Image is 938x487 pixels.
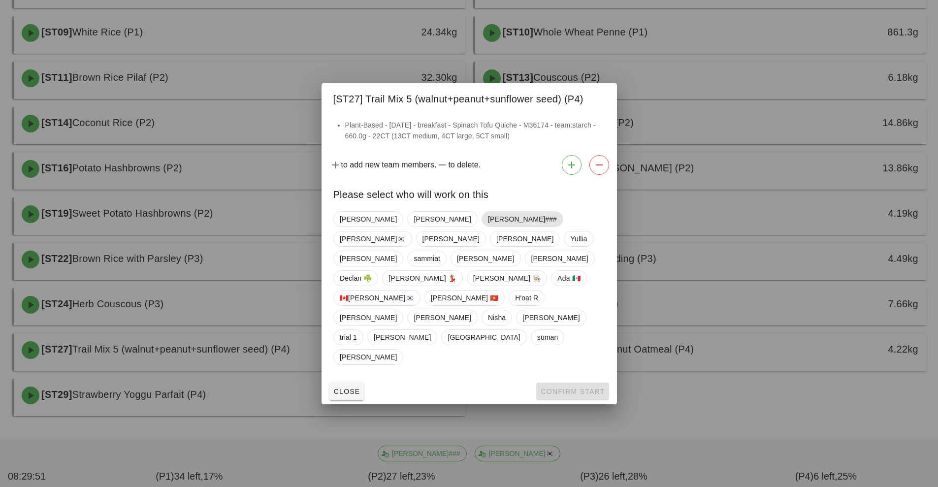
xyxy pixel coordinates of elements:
div: Please select who will work on this [322,179,617,207]
span: [PERSON_NAME] [457,251,514,266]
span: [PERSON_NAME] [414,310,471,325]
span: [PERSON_NAME]🇰🇷 [340,231,406,246]
span: Declan ☘️ [340,271,372,286]
span: [PERSON_NAME] 👨🏼‍🍳 [473,271,541,286]
span: [PERSON_NAME] 💃🏽 [388,271,456,286]
span: [PERSON_NAME] [340,310,397,325]
span: [PERSON_NAME] [522,310,580,325]
span: H'oat R [515,291,538,305]
span: Nisha [487,310,505,325]
span: Yullia [570,231,587,246]
div: to add new team members. to delete. [322,151,617,179]
li: Plant-Based - [DATE] - breakfast - Spinach Tofu Quiche - M36174 - team:starch - 660.0g - 22CT (13... [345,120,605,141]
span: [PERSON_NAME] [373,330,430,345]
span: [PERSON_NAME] [414,212,471,227]
span: Close [333,388,360,395]
span: suman [537,330,558,345]
span: [PERSON_NAME] [340,350,397,364]
span: [GEOGRAPHIC_DATA] [448,330,520,345]
span: [PERSON_NAME] [496,231,553,246]
span: [PERSON_NAME] [340,251,397,266]
div: [ST27] Trail Mix 5 (walnut+peanut+sunflower seed) (P4) [322,83,617,112]
span: Ada 🇲🇽 [557,271,580,286]
span: 🇨🇦[PERSON_NAME]🇰🇷 [340,291,414,305]
span: sammiat [414,251,440,266]
span: trial 1 [340,330,357,345]
span: [PERSON_NAME] [422,231,479,246]
button: Close [329,383,364,400]
span: [PERSON_NAME] [340,212,397,227]
span: [PERSON_NAME] 🇻🇳 [430,291,498,305]
span: [PERSON_NAME]### [487,212,556,227]
span: [PERSON_NAME] [531,251,588,266]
